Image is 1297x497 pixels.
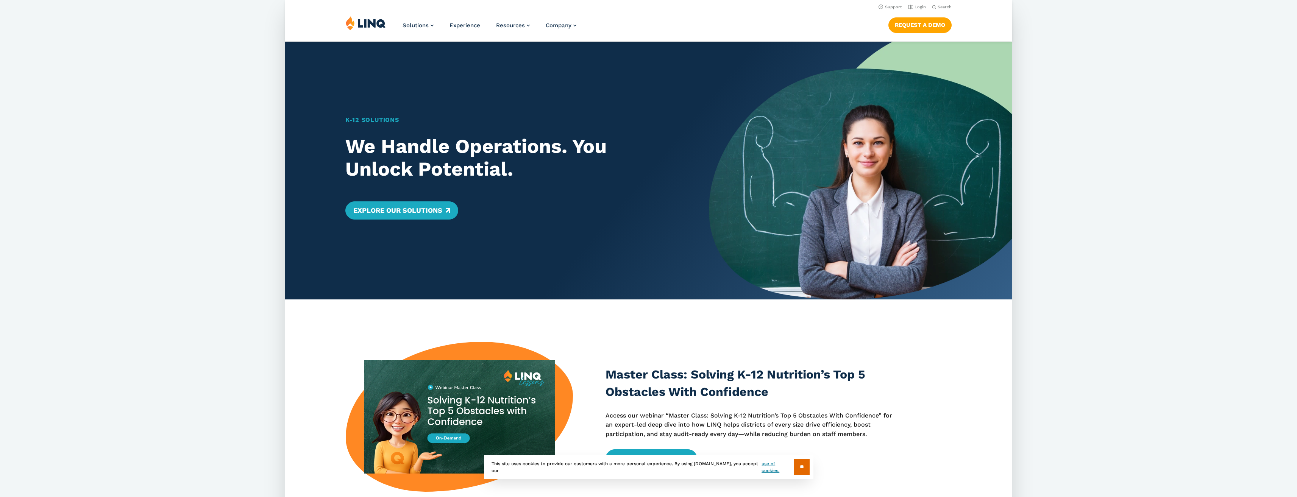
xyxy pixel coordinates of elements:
a: Login [908,5,926,9]
h2: We Handle Operations. You Unlock Potential. [345,135,679,181]
button: Open Search Bar [932,4,951,10]
a: Support [878,5,902,9]
h3: Master Class: Solving K-12 Nutrition’s Top 5 Obstacles With Confidence [606,366,899,400]
a: Company [546,22,576,29]
img: LINQ | K‑12 Software [346,16,386,30]
span: Search [937,5,951,9]
a: Solutions [403,22,434,29]
nav: Button Navigation [888,16,951,33]
p: Access our webinar “Master Class: Solving K-12 Nutrition’s Top 5 Obstacles With Confidence” for a... [606,411,899,439]
nav: Utility Navigation [285,2,1012,11]
a: Explore Our Solutions [345,201,458,220]
a: Resources [496,22,530,29]
a: use of cookies. [762,460,794,474]
nav: Primary Navigation [403,16,576,41]
a: Experience [450,22,480,29]
a: Request a Demo [888,17,951,33]
div: This site uses cookies to provide our customers with a more personal experience. By using [DOMAIN... [484,455,813,479]
span: Solutions [403,22,429,29]
span: Resources [496,22,525,29]
a: Access the Webinar [606,449,697,467]
img: Home Banner [709,42,1012,299]
span: Company [546,22,571,29]
h1: K‑12 Solutions [345,115,679,125]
